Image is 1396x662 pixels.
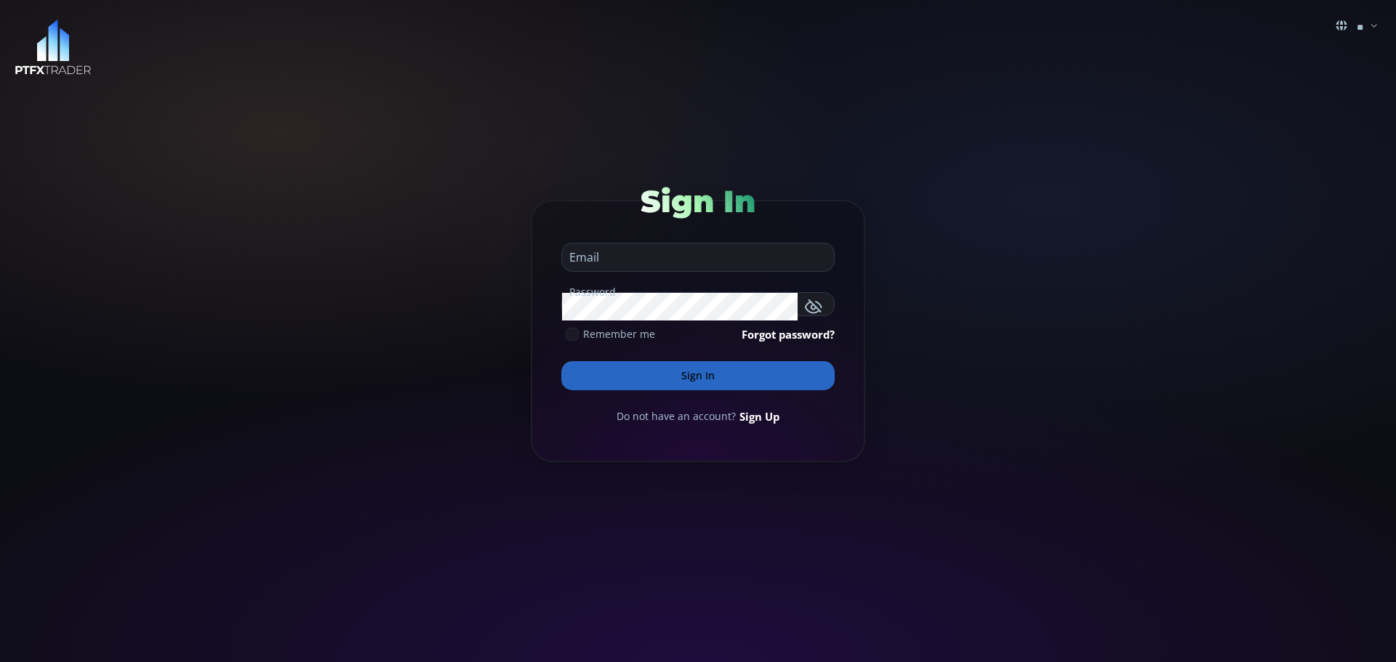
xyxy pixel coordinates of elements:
a: Sign Up [739,408,779,424]
span: Remember me [583,326,655,342]
span: Sign In [641,182,755,220]
button: Sign In [561,361,835,390]
div: Do not have an account? [561,408,835,424]
a: Forgot password? [742,326,835,342]
img: LOGO [15,20,92,76]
